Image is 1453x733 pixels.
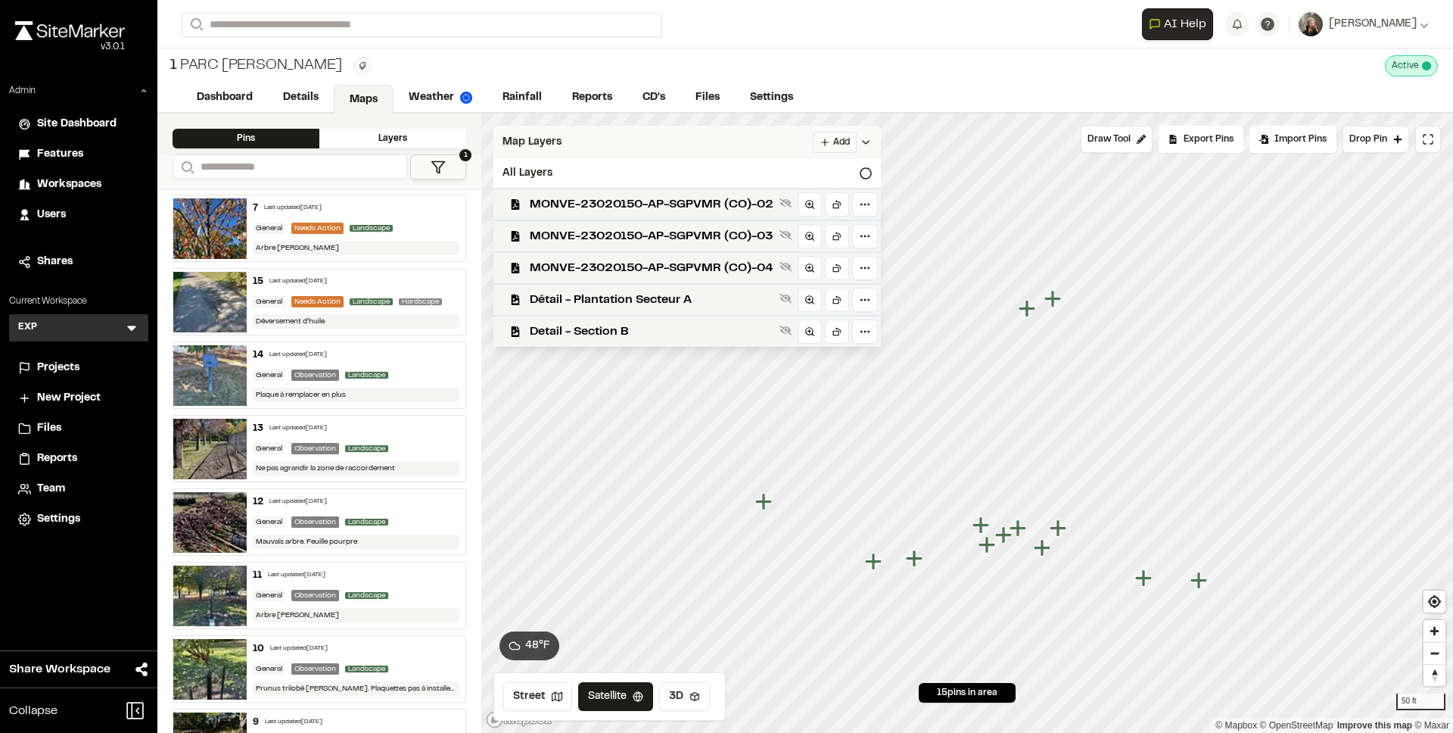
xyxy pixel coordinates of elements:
[18,320,37,335] h3: EXP
[825,320,849,344] a: Rotate to layer
[253,275,263,289] div: 15
[1396,694,1445,710] div: 50 ft
[499,632,559,660] button: 48°F
[253,201,258,215] div: 7
[173,639,247,700] img: file
[1164,15,1206,33] span: AI Help
[18,511,139,528] a: Settings
[37,207,66,223] span: Users
[37,390,101,407] span: New Project
[253,223,285,234] div: General
[460,92,472,104] img: precipai.png
[9,660,110,678] span: Share Workspace
[1184,133,1234,146] span: Export Pins
[1423,591,1445,613] span: Find my location
[937,686,997,700] span: 15 pins in area
[253,296,285,307] div: General
[680,83,735,112] a: Files
[268,83,334,112] a: Details
[173,129,319,148] div: Pins
[265,718,322,727] div: Last updated [DATE]
[18,146,139,163] a: Features
[798,256,822,280] a: Zoom to layer
[1215,720,1257,731] a: Mapbox
[525,638,550,654] span: 48 ° F
[37,146,83,163] span: Features
[1010,519,1029,538] div: Map marker
[1142,8,1219,40] div: Open AI Assistant
[9,702,58,720] span: Collapse
[1260,720,1333,731] a: OpenStreetMap
[776,321,795,339] button: Show layer
[1329,16,1417,33] span: [PERSON_NAME]
[487,83,557,112] a: Rainfall
[269,498,327,507] div: Last updated [DATE]
[399,298,442,305] span: Hardscape
[1423,643,1445,664] span: Zoom out
[798,192,822,217] a: Zoom to layer
[253,422,263,435] div: 13
[253,608,460,622] div: Arbre [PERSON_NAME]
[530,323,773,341] span: Detail - Section B
[557,83,627,112] a: Reports
[18,481,139,498] a: Team
[798,224,822,248] a: Zoom to layer
[659,682,710,711] button: 3D
[995,526,1015,545] div: Map marker
[18,390,139,407] a: New Project
[1385,55,1438,76] div: This project is active and counting against your active project count.
[253,535,460,549] div: Mauvais arbre. Feuille pourpre
[15,21,125,40] img: rebrand.png
[345,519,388,526] span: Landscape
[825,256,849,280] a: Rotate to layer
[253,590,285,601] div: General
[825,192,849,217] a: Rotate to layer
[37,254,73,270] span: Shares
[173,419,247,479] img: file
[9,295,148,308] p: Current Workspace
[253,241,460,255] div: Arbre [PERSON_NAME]
[1034,538,1053,558] div: Map marker
[18,360,139,376] a: Projects
[798,288,822,312] a: Zoom to layer
[253,642,264,656] div: 10
[37,481,65,498] span: Team
[37,511,80,528] span: Settings
[459,149,471,161] span: 1
[1337,720,1412,731] a: Map feedback
[755,492,775,512] div: Map marker
[37,176,101,193] span: Workspaces
[1190,571,1210,591] div: Map marker
[1135,569,1155,588] div: Map marker
[253,443,285,454] div: General
[345,445,388,452] span: Landscape
[253,388,460,402] div: Plaque à remplacer en plus
[37,360,79,376] span: Projects
[1274,133,1327,146] span: Import Pins
[627,83,680,112] a: CD's
[253,370,285,381] div: General
[182,83,268,112] a: Dashboard
[1392,59,1419,73] span: Active
[269,277,327,286] div: Last updated [DATE]
[269,351,327,360] div: Last updated [DATE]
[410,154,466,179] button: 1
[269,424,327,433] div: Last updated [DATE]
[291,223,344,234] div: Needs Action
[798,320,822,344] a: Zoom to layer
[345,592,388,599] span: Landscape
[1423,620,1445,642] span: Zoom in
[18,420,139,437] a: Files
[18,176,139,193] a: Workspaces
[18,254,139,270] a: Shares
[776,226,795,244] button: Show layer
[578,682,653,711] button: Satellite
[1044,289,1064,309] div: Map marker
[1142,8,1213,40] button: Open AI Assistant
[170,55,177,77] span: 1
[833,136,850,149] span: Add
[319,129,466,148] div: Layers
[264,204,322,213] div: Last updated [DATE]
[253,682,460,696] div: Prunus trilobé [PERSON_NAME]. Plaquettes pas à installer. Tronc croche.
[37,116,117,133] span: Site Dashboard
